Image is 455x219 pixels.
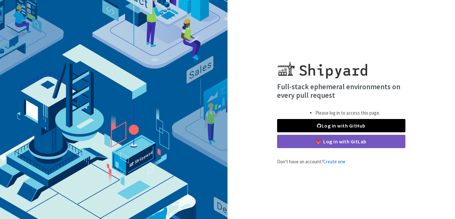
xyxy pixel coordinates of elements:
img: Shipyard logo [277,54,367,78]
img: gitlab-color.svg [316,139,321,144]
li: Please log in to access this page. [315,109,380,117]
a: Log in with GitLab [277,135,405,148]
a: Create one [323,159,345,165]
a: Log in with GitHub [277,119,405,132]
h4: Full-stack ephemeral environments on every pull request [277,82,405,100]
span: Don't have an account? [277,159,345,165]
